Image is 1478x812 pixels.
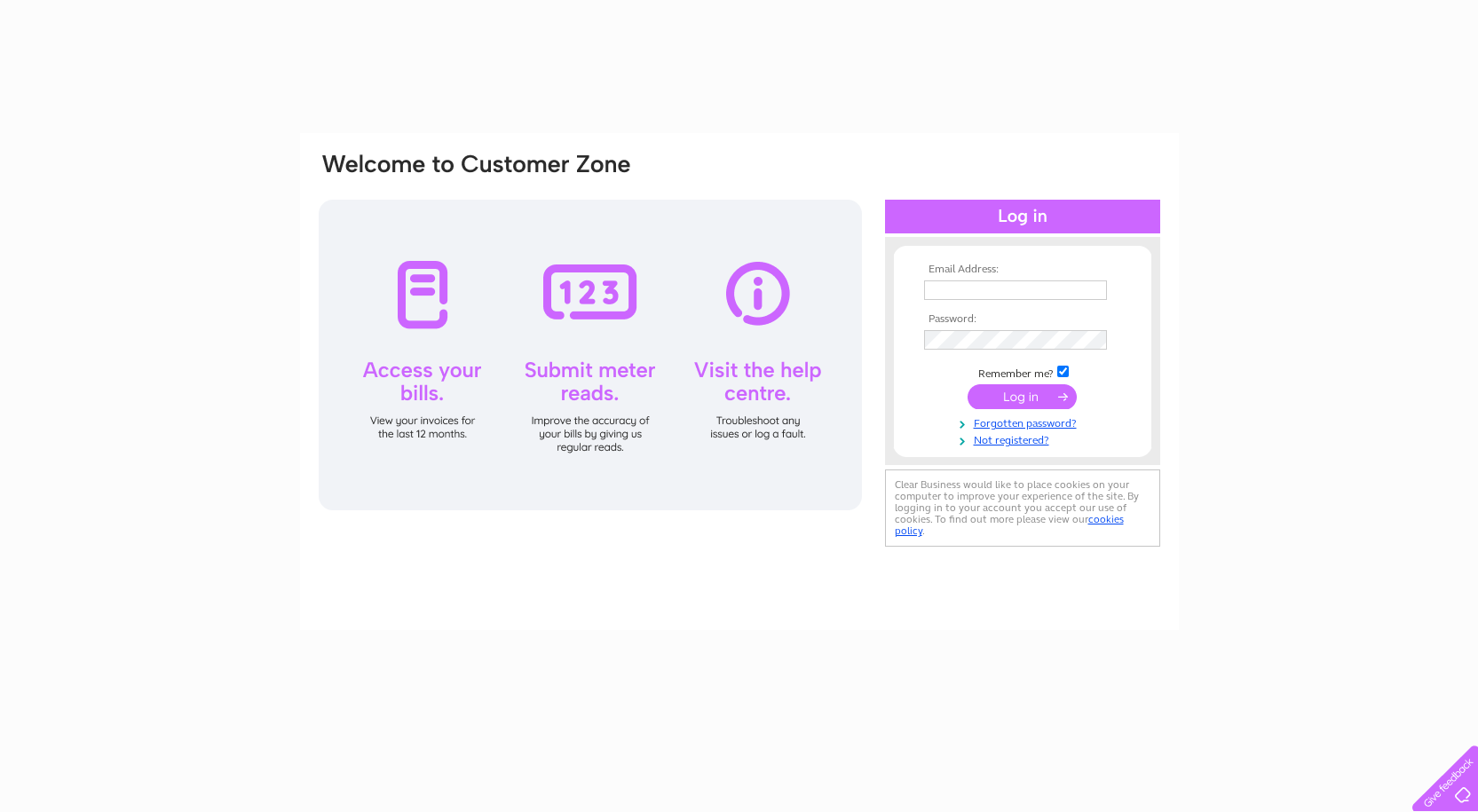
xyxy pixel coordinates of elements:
[968,384,1077,409] input: Submit
[924,430,1126,447] a: Not registered?
[895,513,1124,537] a: cookies policy
[920,363,1126,381] td: Remember me?
[885,469,1160,547] div: Clear Business would like to place cookies on your computer to improve your experience of the sit...
[920,313,1126,326] th: Password:
[920,264,1126,276] th: Email Address:
[924,414,1126,430] a: Forgotten password?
